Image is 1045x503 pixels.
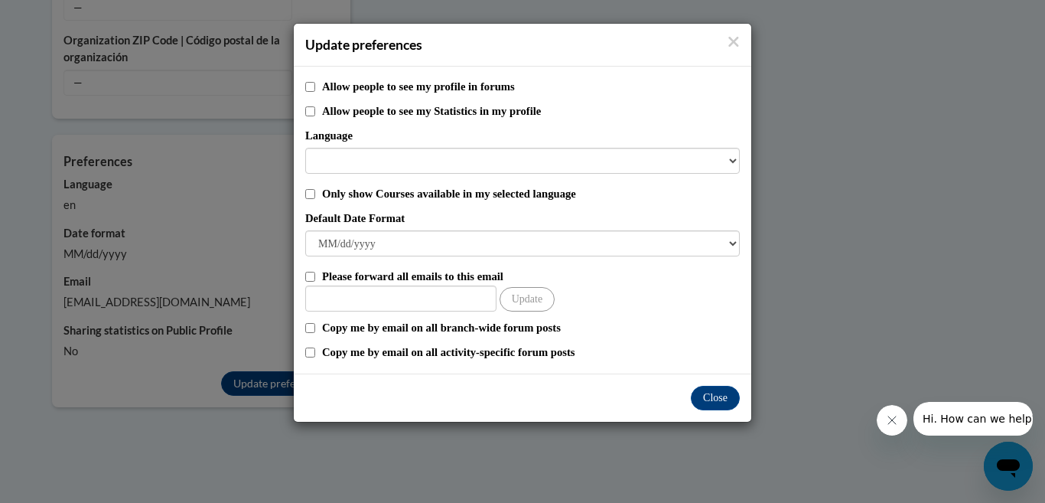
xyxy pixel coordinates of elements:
label: Only show Courses available in my selected language [322,185,740,202]
label: Please forward all emails to this email [322,268,740,285]
label: Copy me by email on all activity-specific forum posts [322,344,740,361]
label: Language [305,127,740,144]
iframe: Close message [877,405,907,436]
label: Default Date Format [305,210,740,227]
label: Copy me by email on all branch-wide forum posts [322,319,740,336]
input: Other Email [305,286,496,312]
iframe: Message from company [913,402,1033,436]
span: Hi. How can we help? [9,11,124,23]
